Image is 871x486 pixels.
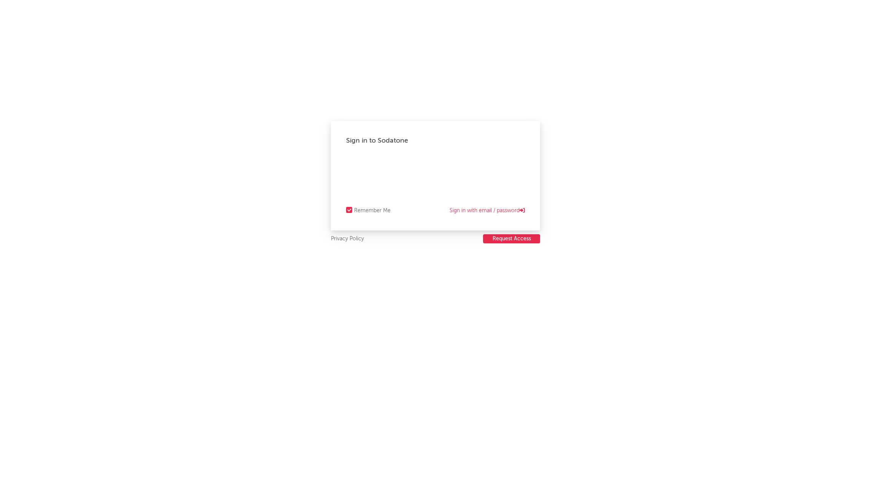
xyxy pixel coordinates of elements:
button: Request Access [483,234,540,243]
div: Sign in to Sodatone [346,136,525,145]
div: Remember Me [354,206,391,215]
a: Privacy Policy [331,234,364,244]
a: Sign in with email / password [450,206,525,215]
